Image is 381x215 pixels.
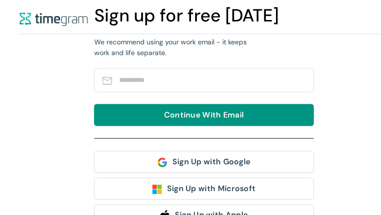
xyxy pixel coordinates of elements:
button: Sign Up with Microsoft [94,177,314,199]
img: microsoft_symbol.svg.7adfcf4148f1340ac07bbd622f15fa9b.svg [152,184,162,194]
img: Google%20icon.929585cbd2113aa567ae39ecc8c7a1ec.svg [158,157,168,167]
div: We recommend using your work email - it keeps work and life separate. [94,37,248,58]
img: workEmail.b6d5193ac24512bb5ed340f0fc694c1d.svg [103,77,112,85]
button: Sign Up with Google [94,151,314,173]
span: Continue With Email [164,109,244,121]
button: Continue With Email [94,104,314,126]
span: Sign Up with Google [172,156,251,168]
span: Sign Up with Microsoft [167,182,256,195]
h1: Sign up for free [DATE] [94,2,314,30]
img: logo [20,12,88,26]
